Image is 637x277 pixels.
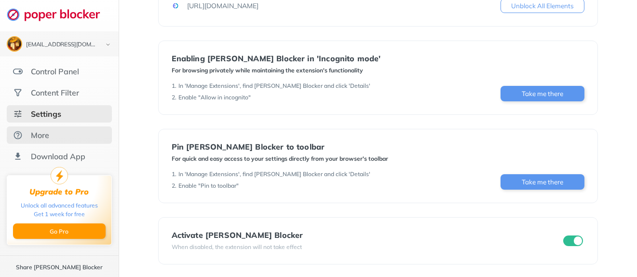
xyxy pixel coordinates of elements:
[21,201,98,210] div: Unlock all advanced features
[172,231,303,239] div: Activate [PERSON_NAME] Blocker
[172,243,303,251] div: When disabled, the extension will not take effect
[30,187,89,196] div: Upgrade to Pro
[172,155,388,163] div: For quick and easy access to your settings directly from your browser's toolbar
[26,42,97,48] div: mackita8158@gmail.com
[172,182,176,190] div: 2 .
[178,82,370,90] div: In 'Manage Extensions', find [PERSON_NAME] Blocker and click 'Details'
[8,37,21,51] img: ACg8ocJPHn3kbQd0nYUV2FNwEgbhrhk_t1J7jYtCEm2J1zr-W5U=s96-c
[31,67,79,76] div: Control Panel
[31,152,85,161] div: Download App
[13,223,106,239] button: Go Pro
[178,182,239,190] div: Enable "Pin to toolbar"
[13,130,23,140] img: about.svg
[172,54,381,63] div: Enabling [PERSON_NAME] Blocker in 'Incognito mode'
[13,67,23,76] img: features.svg
[13,88,23,97] img: social.svg
[501,86,584,101] button: Take me there
[7,8,110,21] img: logo-webpage.svg
[172,94,176,101] div: 2 .
[13,109,23,119] img: settings-selected.svg
[178,170,370,178] div: In 'Manage Extensions', find [PERSON_NAME] Blocker and click 'Details'
[172,2,179,10] img: favicons
[501,174,584,190] button: Take me there
[13,152,23,161] img: download-app.svg
[172,82,176,90] div: 1 .
[31,130,49,140] div: More
[187,1,258,11] div: [URL][DOMAIN_NAME]
[172,170,176,178] div: 1 .
[178,94,251,101] div: Enable "Allow in incognito"
[31,109,61,119] div: Settings
[51,167,68,184] img: upgrade-to-pro.svg
[31,88,79,97] div: Content Filter
[172,67,381,74] div: For browsing privately while maintaining the extension's functionality
[34,210,85,219] div: Get 1 week for free
[16,263,103,271] div: Share [PERSON_NAME] Blocker
[172,142,388,151] div: Pin [PERSON_NAME] Blocker to toolbar
[102,40,114,50] img: chevron-bottom-black.svg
